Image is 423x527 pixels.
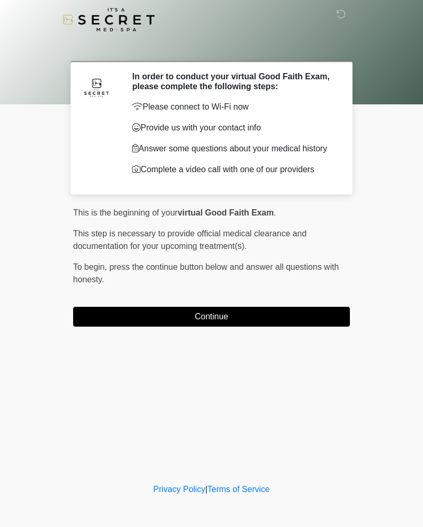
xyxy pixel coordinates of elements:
a: Privacy Policy [154,485,206,494]
p: Complete a video call with one of our providers [132,163,334,176]
h1: ‎ ‎ [65,38,358,57]
a: | [205,485,207,494]
span: . [274,208,276,217]
p: Please connect to Wi-Fi now [132,101,334,113]
span: To begin, [73,262,109,271]
h2: In order to conduct your virtual Good Faith Exam, please complete the following steps: [132,71,334,91]
span: This step is necessary to provide official medical clearance and documentation for your upcoming ... [73,229,307,250]
p: Provide us with your contact info [132,122,334,134]
button: Continue [73,307,350,327]
strong: virtual Good Faith Exam [178,208,274,217]
img: It's A Secret Med Spa Logo [63,8,155,31]
a: Terms of Service [207,485,269,494]
p: Answer some questions about your medical history [132,142,334,155]
img: Agent Avatar [81,71,112,103]
span: press the continue button below and answer all questions with honesty. [73,262,339,284]
span: This is the beginning of your [73,208,178,217]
